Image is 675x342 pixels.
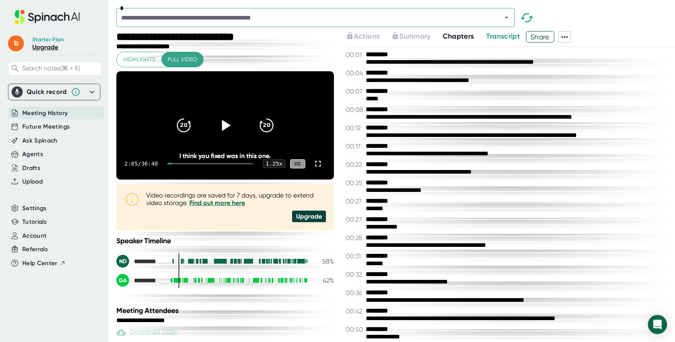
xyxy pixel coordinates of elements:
button: Ask Spinach [22,136,58,145]
span: Highlights [123,55,155,64]
button: Chapters [443,31,474,42]
button: Agents [22,150,43,159]
div: Quick record [12,84,97,100]
div: 58 % [314,258,334,265]
span: 00:25 [346,179,364,187]
div: 42 % [314,277,334,284]
div: Nadia Dan [116,255,164,268]
div: Speaker Timeline [116,236,334,245]
div: ND [116,255,129,268]
span: 00:04 [346,69,364,77]
a: Upgrade [32,43,58,51]
span: 00:27 [346,197,364,205]
span: 00:22 [346,161,364,168]
button: Settings [22,204,47,213]
span: 00:28 [346,234,364,242]
span: 00:08 [346,106,364,113]
div: Meeting Attendees [116,306,336,315]
button: Summary [391,31,430,42]
div: Quick record [27,88,67,96]
button: Full video [161,52,203,67]
button: Help Center [22,259,66,268]
div: I think you fixed was in this one. [138,152,312,160]
button: Future Meetings [22,122,70,131]
div: 1.25 x [263,159,285,168]
span: 00:50 [346,326,364,333]
span: Summary [399,32,430,41]
button: Upload [22,177,43,186]
button: Actions [346,31,379,42]
button: Share [526,31,554,43]
span: Transcript [486,32,520,41]
span: 00:01 [346,51,364,59]
span: b [8,35,24,51]
span: 00:17 [346,143,364,150]
span: 00:31 [346,252,364,260]
div: CC [290,159,305,168]
button: Open [501,12,512,23]
div: Video recordings are saved for 7 days, upgrade to extend video storage. [146,192,326,207]
span: 00:36 [346,289,364,297]
button: Drafts [22,164,40,173]
button: Transcript [486,31,520,42]
div: Paid feature [116,328,179,337]
button: Meeting History [22,109,68,118]
button: Highlights [117,52,162,67]
span: 00:12 [346,124,364,132]
span: Full video [168,55,197,64]
span: 00:42 [346,307,364,315]
button: Tutorials [22,217,47,227]
span: Search notes (⌘ + K) [22,64,80,72]
div: 2:05 / 36:40 [124,160,158,167]
div: Open Intercom Messenger [648,315,667,334]
div: Upgrade to access [346,31,391,43]
span: Chapters [443,32,474,41]
span: Share [526,30,554,44]
div: GA [116,274,129,287]
span: 00:07 [346,88,364,95]
div: Guy Arazi [116,274,164,287]
span: Actions [354,32,379,41]
a: Find out more here [189,199,245,207]
button: Referrals [22,245,48,254]
button: Account [22,231,47,240]
div: Upgrade [292,211,326,222]
div: Starter Plan [32,36,64,43]
span: Help Center [22,259,57,268]
span: 00:32 [346,271,364,278]
span: 00:27 [346,216,364,223]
